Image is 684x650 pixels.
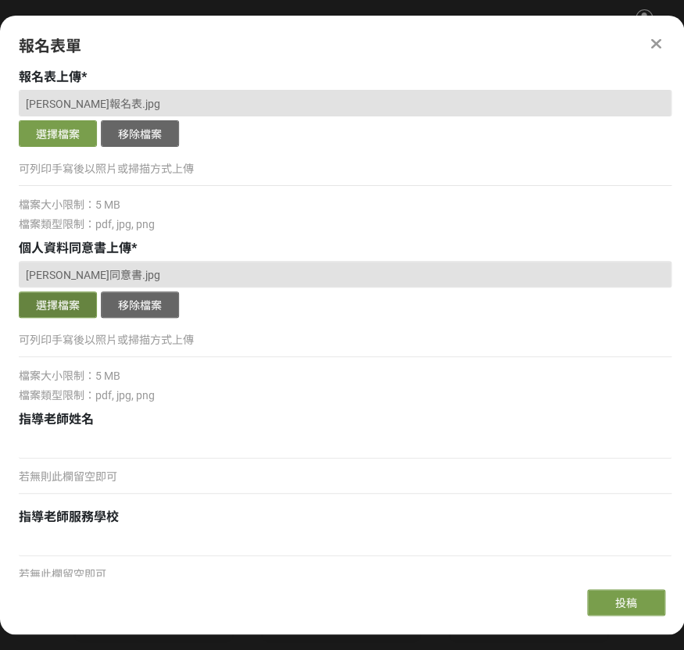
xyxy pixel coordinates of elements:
[19,332,671,348] p: 可列印手寫後以照片或掃描方式上傳
[101,120,179,147] button: 移除檔案
[19,218,155,230] span: 檔案類型限制：pdf, jpg, png
[19,412,94,427] span: 指導老師姓名
[19,370,120,382] span: 檔案大小限制：5 MB
[19,509,119,524] span: 指導老師服務學校
[19,120,97,147] button: 選擇檔案
[26,98,160,110] span: [PERSON_NAME]報名表.jpg
[19,389,155,402] span: 檔案類型限制：pdf, jpg, png
[19,566,671,583] p: 若無此欄留空即可
[19,37,81,55] span: 報名表單
[19,291,97,318] button: 選擇檔案
[19,161,671,177] p: 可列印手寫後以照片或掃描方式上傳
[587,589,665,616] button: 投稿
[26,269,160,281] span: [PERSON_NAME]同意書.jpg
[19,469,671,485] p: 若無則此欄留空即可
[101,291,179,318] button: 移除檔案
[19,70,81,84] span: 報名表上傳
[19,198,120,211] span: 檔案大小限制：5 MB
[19,241,131,255] span: 個人資料同意書上傳
[615,597,637,609] span: 投稿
